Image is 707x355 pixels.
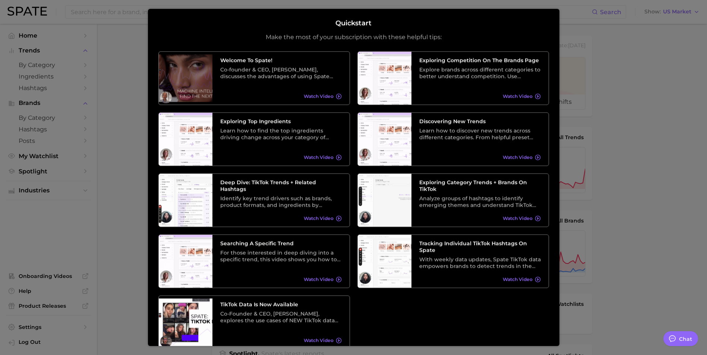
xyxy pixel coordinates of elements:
[357,51,549,105] a: Exploring Competition on the Brands PageExplore brands across different categories to better unde...
[220,66,342,79] div: Co-founder & CEO, [PERSON_NAME], discusses the advantages of using Spate data as well as its vari...
[419,195,541,208] div: Analyze groups of hashtags to identify emerging themes and understand TikTok trends at a higher l...
[220,301,342,307] h3: TikTok data is now available
[220,127,342,140] div: Learn how to find the top ingredients driving change across your category of choice. From broad c...
[357,173,549,227] a: Exploring Category Trends + Brands on TikTokAnalyze groups of hashtags to identify emerging theme...
[220,310,342,323] div: Co-Founder & CEO, [PERSON_NAME], explores the use cases of NEW TikTok data and its relationship w...
[158,51,350,105] a: Welcome to Spate!Co-founder & CEO, [PERSON_NAME], discusses the advantages of using Spate data as...
[503,93,533,99] span: Watch Video
[419,66,541,79] div: Explore brands across different categories to better understand competition. Use different preset...
[220,249,342,262] div: For those interested in deep diving into a specific trend, this video shows you how to search tre...
[357,112,549,166] a: Discovering New TrendsLearn how to discover new trends across different categories. From helpful ...
[220,195,342,208] div: Identify key trend drivers such as brands, product formats, and ingredients by leveraging a categ...
[220,179,342,192] h3: Deep Dive: TikTok Trends + Related Hashtags
[266,33,442,41] p: Make the most of your subscription with these helpful tips:
[220,118,342,124] h3: Exploring Top Ingredients
[419,127,541,140] div: Learn how to discover new trends across different categories. From helpful preset filters to diff...
[357,234,549,288] a: Tracking Individual TikTok Hashtags on SpateWith weekly data updates, Spate TikTok data empowers ...
[503,215,533,221] span: Watch Video
[304,93,334,99] span: Watch Video
[335,19,372,28] h2: Quickstart
[158,112,350,166] a: Exploring Top IngredientsLearn how to find the top ingredients driving change across your categor...
[220,57,342,63] h3: Welcome to Spate!
[419,57,541,63] h3: Exploring Competition on the Brands Page
[158,295,350,349] a: TikTok data is now availableCo-Founder & CEO, [PERSON_NAME], explores the use cases of NEW TikTok...
[158,234,350,288] a: Searching A Specific TrendFor those interested in deep diving into a specific trend, this video s...
[304,215,334,221] span: Watch Video
[419,256,541,269] div: With weekly data updates, Spate TikTok data empowers brands to detect trends in the earliest stag...
[158,173,350,227] a: Deep Dive: TikTok Trends + Related HashtagsIdentify key trend drivers such as brands, product for...
[304,276,334,282] span: Watch Video
[503,154,533,160] span: Watch Video
[304,154,334,160] span: Watch Video
[304,338,334,343] span: Watch Video
[220,240,342,246] h3: Searching A Specific Trend
[419,179,541,192] h3: Exploring Category Trends + Brands on TikTok
[503,276,533,282] span: Watch Video
[419,118,541,124] h3: Discovering New Trends
[419,240,541,253] h3: Tracking Individual TikTok Hashtags on Spate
